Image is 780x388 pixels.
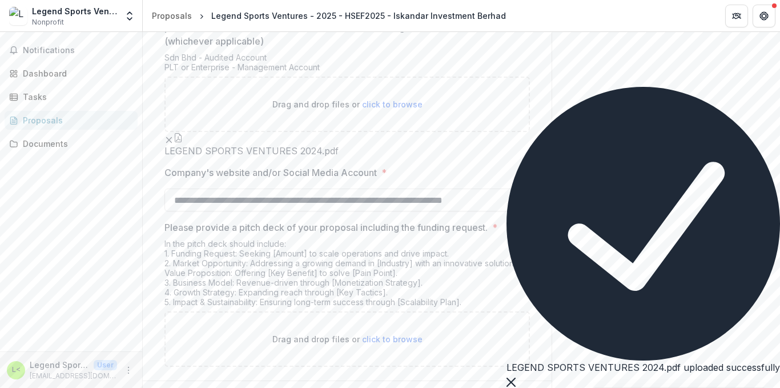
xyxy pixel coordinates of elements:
a: Proposals [5,111,138,130]
div: Legend Sports Ventures - 2025 - HSEF2025 - Iskandar Investment Berhad [211,10,506,22]
div: Dashboard [23,67,128,79]
a: Tasks [5,87,138,106]
span: LEGEND SPORTS VENTURES 2024.pdf [164,146,530,157]
div: Proposals [23,114,128,126]
img: Legend Sports Ventures [9,7,27,25]
div: Remove FileLEGEND SPORTS VENTURES 2024.pdf [164,132,530,157]
p: Legend Sports <[EMAIL_ADDRESS][DOMAIN_NAME]> [30,359,89,371]
div: Legend Sports <legendsportsventures@gmail.com> [12,366,21,374]
div: Documents [23,138,128,150]
button: Remove File [164,132,174,146]
p: Drag and drop files or [272,98,423,110]
p: Drag and drop files or [272,333,423,345]
a: Dashboard [5,64,138,83]
a: Documents [5,134,138,153]
button: Get Help [753,5,775,27]
button: Open entity switcher [122,5,138,27]
span: Nonprofit [32,17,64,27]
p: Company's website and/or Social Media Account [164,166,377,179]
div: Legend Sports Ventures [32,5,117,17]
button: More [122,363,135,377]
div: Sdn Bhd - Audited Account PLT or Enterprise - Management Account [164,53,530,77]
a: Proposals [147,7,196,24]
p: [EMAIL_ADDRESS][DOMAIN_NAME] [30,371,117,381]
p: User [94,360,117,370]
button: Partners [725,5,748,27]
div: Tasks [23,91,128,103]
div: Proposals [152,10,192,22]
span: Notifications [23,46,133,55]
span: click to browse [362,334,423,344]
p: Please provide a pitch deck of your proposal including the funding request. [164,221,488,234]
nav: breadcrumb [147,7,510,24]
div: In the pitch deck should include: 1. Funding Request: Seeking [Amount] to scale operations and dr... [164,239,530,311]
button: Notifications [5,41,138,59]
span: click to browse [362,99,423,109]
